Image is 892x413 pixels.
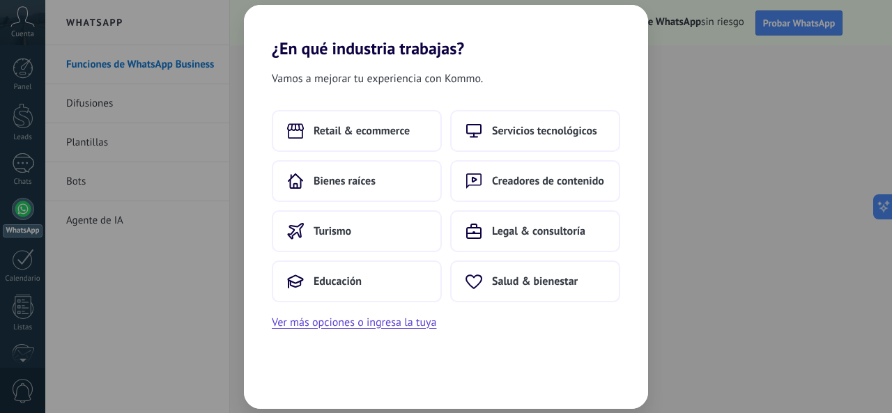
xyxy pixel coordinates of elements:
button: Legal & consultoría [450,210,620,252]
button: Creadores de contenido [450,160,620,202]
button: Educación [272,260,442,302]
span: Servicios tecnológicos [492,124,597,138]
button: Servicios tecnológicos [450,110,620,152]
button: Turismo [272,210,442,252]
button: Ver más opciones o ingresa la tuya [272,313,436,332]
span: Vamos a mejorar tu experiencia con Kommo. [272,70,483,88]
span: Salud & bienestar [492,274,578,288]
button: Salud & bienestar [450,260,620,302]
span: Educación [314,274,362,288]
span: Retail & ecommerce [314,124,410,138]
button: Bienes raíces [272,160,442,202]
span: Bienes raíces [314,174,376,188]
h2: ¿En qué industria trabajas? [244,5,648,59]
span: Legal & consultoría [492,224,585,238]
span: Turismo [314,224,351,238]
span: Creadores de contenido [492,174,604,188]
button: Retail & ecommerce [272,110,442,152]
